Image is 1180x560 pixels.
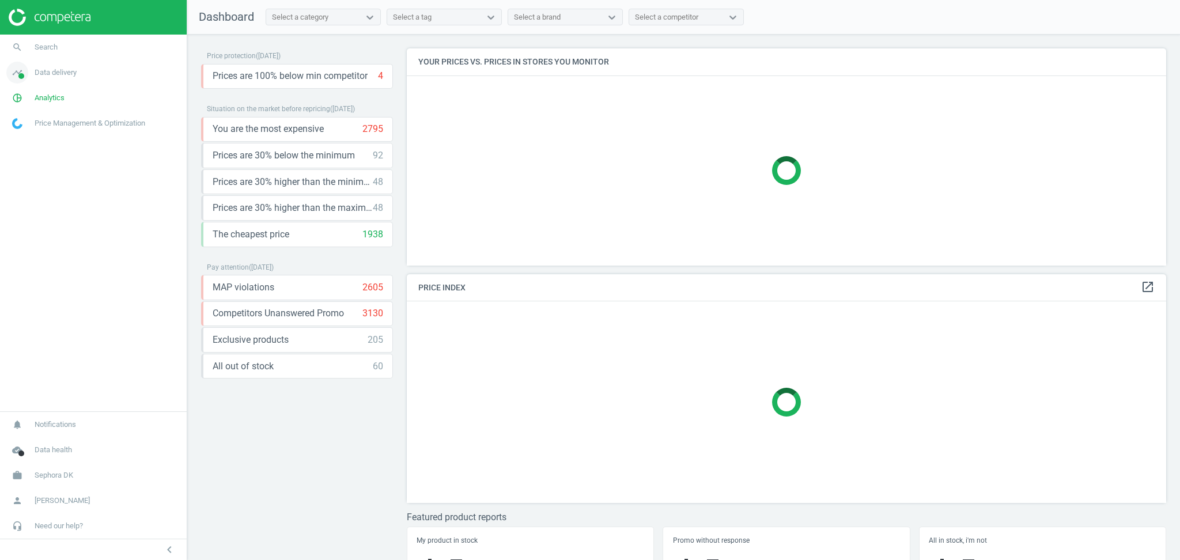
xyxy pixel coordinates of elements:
[330,105,355,113] span: ( [DATE] )
[373,149,383,162] div: 92
[6,62,28,84] i: timeline
[407,274,1166,301] h4: Price Index
[6,439,28,461] i: cloud_done
[155,542,184,557] button: chevron_left
[635,12,698,22] div: Select a competitor
[929,536,1156,544] h5: All in stock, i'm not
[162,543,176,557] i: chevron_left
[207,263,249,271] span: Pay attention
[6,36,28,58] i: search
[378,70,383,82] div: 4
[213,228,289,241] span: The cheapest price
[213,70,368,82] span: Prices are 100% below min competitor
[213,360,274,373] span: All out of stock
[6,87,28,109] i: pie_chart_outlined
[35,118,145,128] span: Price Management & Optimization
[35,495,90,506] span: [PERSON_NAME]
[35,445,72,455] span: Data health
[673,536,901,544] h5: Promo without response
[6,490,28,512] i: person
[35,419,76,430] span: Notifications
[256,52,281,60] span: ( [DATE] )
[35,470,73,480] span: Sephora DK
[213,334,289,346] span: Exclusive products
[6,515,28,537] i: headset_mic
[213,123,324,135] span: You are the most expensive
[393,12,432,22] div: Select a tag
[35,521,83,531] span: Need our help?
[362,123,383,135] div: 2795
[213,176,373,188] span: Prices are 30% higher than the minimum
[514,12,561,22] div: Select a brand
[207,52,256,60] span: Price protection
[6,464,28,486] i: work
[368,334,383,346] div: 205
[213,281,274,294] span: MAP violations
[213,202,373,214] span: Prices are 30% higher than the maximal
[9,9,90,26] img: ajHJNr6hYgQAAAAASUVORK5CYII=
[207,105,330,113] span: Situation on the market before repricing
[6,414,28,436] i: notifications
[362,281,383,294] div: 2605
[199,10,254,24] span: Dashboard
[373,176,383,188] div: 48
[407,512,1166,523] h3: Featured product reports
[35,67,77,78] span: Data delivery
[1141,280,1155,295] a: open_in_new
[1141,280,1155,294] i: open_in_new
[213,149,355,162] span: Prices are 30% below the minimum
[362,228,383,241] div: 1938
[407,48,1166,75] h4: Your prices vs. prices in stores you monitor
[373,202,383,214] div: 48
[12,118,22,129] img: wGWNvw8QSZomAAAAABJRU5ErkJggg==
[35,42,58,52] span: Search
[272,12,328,22] div: Select a category
[249,263,274,271] span: ( [DATE] )
[35,93,65,103] span: Analytics
[362,307,383,320] div: 3130
[373,360,383,373] div: 60
[417,536,644,544] h5: My product in stock
[213,307,344,320] span: Competitors Unanswered Promo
